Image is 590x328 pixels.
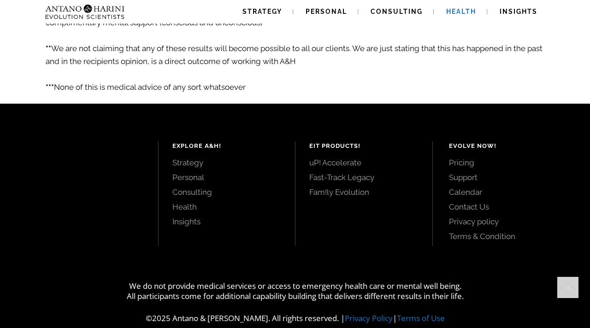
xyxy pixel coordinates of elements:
[449,231,570,241] a: Terms & Condition
[172,202,282,212] a: Health
[309,172,419,182] a: Fast-Track Legacy
[172,158,282,168] a: Strategy
[449,217,570,227] a: Privacy policy
[449,172,570,182] a: Support
[242,8,282,15] span: Strategy
[449,158,570,168] a: Pricing
[306,8,347,15] span: Personal
[371,8,423,15] span: Consulting
[397,313,445,323] a: Terms of Use
[46,29,544,68] p: We are not claiming that any of these results will become possible to all our clients. We are jus...
[449,202,570,212] a: Contact Us
[309,187,419,197] a: Fam!ly Evolution
[172,141,282,151] h4: Explore A&H!
[172,187,282,197] a: Consulting
[345,313,393,323] a: Privacy Policy
[309,141,419,151] h4: EIT Products!
[172,172,282,182] a: Personal
[449,141,570,151] h4: Evolve Now!
[500,8,537,15] span: Insights
[449,187,570,197] a: Calendar
[446,8,476,15] span: Health
[172,217,282,227] a: Insights
[309,158,419,168] a: uP! Accelerate
[46,68,544,94] p: None of this is medical advice of any sort whatsoever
